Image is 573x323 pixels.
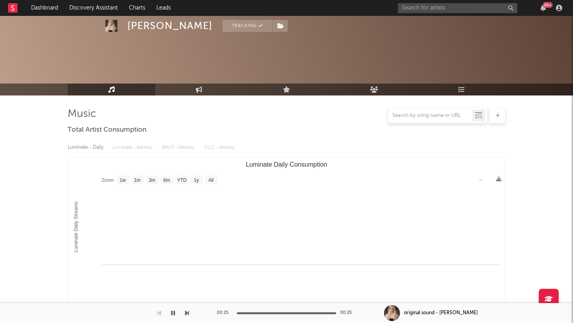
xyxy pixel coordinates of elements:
[222,20,272,32] button: Tracking
[246,161,327,168] text: Luminate Daily Consumption
[120,177,126,183] text: 1w
[398,3,517,13] input: Search for artists
[478,177,483,183] text: →
[540,5,546,11] button: 99+
[73,202,79,252] text: Luminate Daily Streams
[404,309,478,317] div: original sound - [PERSON_NAME]
[149,177,156,183] text: 3m
[68,125,146,135] span: Total Artist Consumption
[217,308,233,318] div: 00:25
[208,177,213,183] text: All
[68,158,505,317] svg: Luminate Daily Consumption
[127,20,212,32] div: [PERSON_NAME]
[101,177,114,183] text: Zoom
[134,177,141,183] text: 1m
[543,2,553,8] div: 99 +
[340,308,356,318] div: 00:25
[177,177,187,183] text: YTD
[164,177,170,183] text: 6m
[194,177,199,183] text: 1y
[388,113,472,119] input: Search by song name or URL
